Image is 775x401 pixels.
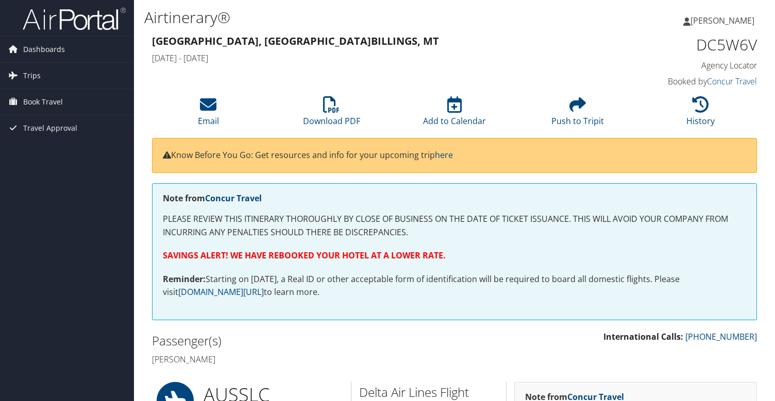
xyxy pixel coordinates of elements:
strong: [GEOGRAPHIC_DATA], [GEOGRAPHIC_DATA] Billings, MT [152,34,439,48]
h4: [DATE] - [DATE] [152,53,602,64]
a: Concur Travel [707,76,757,87]
strong: International Calls: [603,331,683,342]
a: here [435,149,453,161]
p: Starting on [DATE], a Real ID or other acceptable form of identification will be required to boar... [163,273,746,299]
strong: Reminder: [163,273,206,285]
span: [PERSON_NAME] [690,15,754,26]
a: History [686,102,715,127]
h4: Agency Locator [617,60,757,71]
span: Book Travel [23,89,63,115]
p: Know Before You Go: Get resources and info for your upcoming trip [163,149,746,162]
h1: DC5W6V [617,34,757,56]
a: Push to Tripit [551,102,604,127]
a: Concur Travel [205,193,262,204]
a: [PHONE_NUMBER] [685,331,757,342]
img: airportal-logo.png [23,7,126,31]
a: Add to Calendar [423,102,486,127]
strong: SAVINGS ALERT! WE HAVE REBOOKED YOUR HOTEL AT A LOWER RATE. [163,250,446,261]
h4: [PERSON_NAME] [152,354,447,365]
strong: Note from [163,193,262,204]
p: PLEASE REVIEW THIS ITINERARY THOROUGHLY BY CLOSE OF BUSINESS ON THE DATE OF TICKET ISSUANCE. THIS... [163,213,746,239]
span: Trips [23,63,41,89]
a: Email [198,102,219,127]
h1: Airtinerary® [144,7,558,28]
a: [PERSON_NAME] [683,5,765,36]
span: Dashboards [23,37,65,62]
span: Travel Approval [23,115,77,141]
h4: Booked by [617,76,757,87]
a: [DOMAIN_NAME][URL] [178,286,264,298]
h2: Passenger(s) [152,332,447,350]
a: Download PDF [303,102,360,127]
